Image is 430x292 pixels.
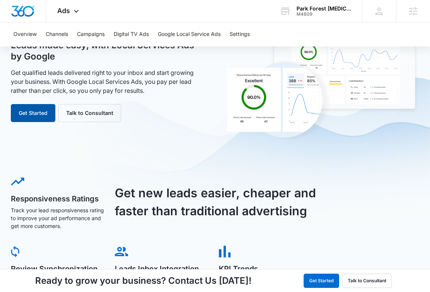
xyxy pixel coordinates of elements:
[297,12,351,17] div: account id
[230,22,250,46] button: Settings
[57,7,70,15] span: Ads
[11,104,55,122] button: Get Started
[297,6,351,12] div: account name
[11,68,207,95] p: Get qualified leads delivered right to your inbox and start growing your business. With Google Lo...
[11,265,104,273] h5: Review Synchronization
[342,274,392,288] button: Talk to Consultant
[304,274,339,288] button: Get Started
[158,22,221,46] button: Google Local Service Ads
[77,22,105,46] button: Campaigns
[46,22,68,46] button: Channels
[219,265,312,273] h5: KPI Trends
[58,104,121,122] button: Talk to Consultant
[115,265,208,273] h5: Leads Inbox Integration
[11,206,104,230] p: Track your lead responsiveness rating to improve your ad performance and get more customers.
[35,274,252,288] h4: Ready to grow your business? Contact Us [DATE]!
[13,22,37,46] button: Overview
[115,184,316,220] h3: Get new leads easier, cheaper and faster than traditional advertising
[11,195,104,203] h5: Responsiveness Ratings
[114,22,149,46] button: Digital TV Ads
[11,40,207,62] h1: Leads made easy, with Local Services Ads by Google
